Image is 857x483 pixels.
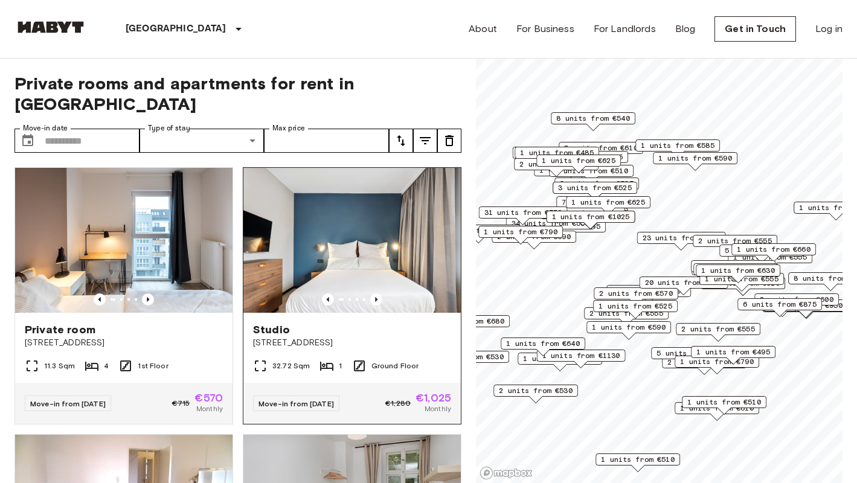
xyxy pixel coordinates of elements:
span: [STREET_ADDRESS] [253,337,451,349]
span: Private rooms and apartments for rent in [GEOGRAPHIC_DATA] [14,73,461,114]
img: Habyt [14,21,87,33]
span: 2 units from €530 [499,385,573,396]
div: Map marker [594,287,678,306]
span: 1 units from €680 [431,316,504,327]
div: Map marker [691,260,775,279]
div: Map marker [518,353,602,371]
span: 1 units from €625 [542,155,615,166]
button: Previous image [322,293,334,305]
button: Previous image [142,293,154,305]
span: 1 units from €510 [601,454,675,465]
span: Move-in from [DATE] [258,399,334,408]
div: Map marker [554,178,639,196]
div: Map marker [682,396,766,415]
span: Monthly [196,403,223,414]
span: 1 units from €640 [699,264,772,275]
span: Monthly [425,403,451,414]
div: Map marker [676,323,760,342]
span: 2 units from €600 [760,294,833,305]
span: 6 units from €875 [743,299,817,310]
span: 20 units from €575 [645,277,723,288]
div: Map marker [593,300,678,319]
img: Marketing picture of unit DE-01-481-006-01 [243,168,461,313]
span: 2 units from €610 [564,142,638,153]
span: 2 units from €555 [681,324,755,334]
div: Map marker [559,142,643,161]
span: 1 units from €590 [658,153,732,164]
img: Marketing picture of unit DE-01-12-003-01Q [15,168,233,313]
div: Map marker [637,232,726,251]
span: 1 units from €570 [523,353,597,364]
div: Map marker [566,196,650,215]
span: 2 units from €510 [554,165,628,176]
span: 2 units from €690 [497,231,571,242]
span: 1 units from €790 [484,226,557,237]
button: Choose date [16,129,40,153]
span: 1 units from €585 [641,140,714,151]
div: Map marker [537,350,626,368]
span: 1st Floor [138,360,168,371]
div: Map marker [606,285,691,304]
span: 4 [104,360,109,371]
span: 5 units from €590 [656,348,730,359]
button: Previous image [370,293,382,305]
span: €1,280 [385,398,411,409]
span: 23 units from €530 [643,232,721,243]
span: 3 units from €525 [560,178,634,189]
span: 5 units from €950 [769,300,843,311]
span: €715 [172,398,190,409]
button: tune [389,129,413,153]
span: 1 units from €1130 [542,350,620,361]
div: Map marker [653,152,737,171]
div: Map marker [584,307,669,326]
span: [STREET_ADDRESS] [25,337,223,349]
div: Map marker [553,182,637,200]
div: Map marker [675,356,759,374]
div: Map marker [436,225,521,243]
span: 7 units from €585 [562,197,635,208]
span: 1 units from €625 [571,197,645,208]
button: tune [413,129,437,153]
span: 1 units from €660 [737,244,810,255]
div: Map marker [737,298,822,317]
div: Map marker [691,346,775,365]
div: Map marker [501,337,585,356]
div: Map marker [515,147,599,165]
div: Map marker [595,453,680,472]
span: 3 units from €555 [549,152,623,162]
span: 5 units from €660 [725,245,798,256]
span: 1 units from €610 [680,403,754,414]
a: Blog [675,22,696,36]
span: 1 units from €485 [520,147,594,158]
span: 32.72 Sqm [272,360,310,371]
div: Map marker [693,263,778,282]
div: Map marker [536,155,621,173]
a: About [469,22,497,36]
span: 2 units from €555 [698,235,772,246]
a: Marketing picture of unit DE-01-12-003-01QPrevious imagePrevious imagePrivate room[STREET_ADDRESS... [14,167,233,424]
span: 11.3 Sqm [44,360,75,371]
div: Map marker [479,206,568,225]
span: 1 units from €590 [592,322,666,333]
span: €570 [194,392,223,403]
span: 1 units from €660 [441,225,515,236]
span: 1 [339,360,342,371]
span: 2 units from €570 [599,288,673,299]
span: Ground Floor [371,360,419,371]
a: Get in Touch [714,16,796,42]
span: 4 units from €530 [430,351,504,362]
div: Map marker [640,277,728,295]
div: Map marker [493,385,578,403]
span: Private room [25,322,95,337]
div: Map marker [586,321,671,340]
button: tune [437,129,461,153]
span: 2 units from €555 [589,308,663,319]
div: Map marker [556,196,641,215]
a: For Landlords [594,22,656,36]
span: 1 units from €645 [696,261,770,272]
span: 1 units from €790 [680,356,754,367]
span: Move-in from [DATE] [30,399,106,408]
div: Map marker [719,245,804,263]
a: Mapbox logo [480,466,533,480]
button: Previous image [94,293,106,305]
